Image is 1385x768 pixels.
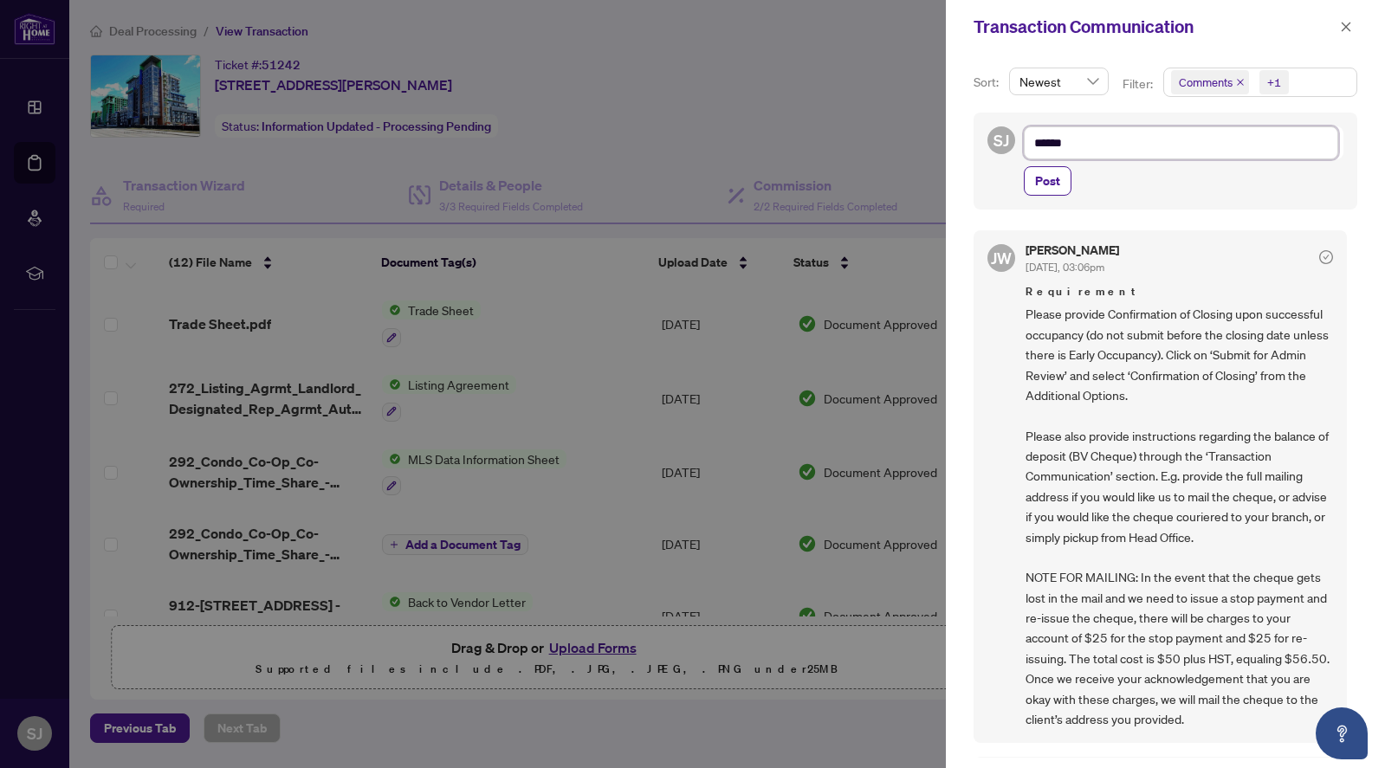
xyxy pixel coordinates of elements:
[993,128,1009,152] span: SJ
[1316,707,1368,759] button: Open asap
[974,14,1335,40] div: Transaction Communication
[1026,283,1333,300] span: Requirement
[1019,68,1098,94] span: Newest
[1340,21,1352,33] span: close
[1035,167,1060,195] span: Post
[974,73,1002,92] p: Sort:
[1123,74,1155,94] p: Filter:
[1179,74,1233,91] span: Comments
[991,246,1012,270] span: JW
[1236,78,1245,87] span: close
[1171,70,1249,94] span: Comments
[1024,166,1071,196] button: Post
[1026,304,1333,729] span: Please provide Confirmation of Closing upon successful occupancy (do not submit before the closin...
[1026,261,1104,274] span: [DATE], 03:06pm
[1267,74,1281,91] div: +1
[1026,244,1119,256] h5: [PERSON_NAME]
[1319,250,1333,264] span: check-circle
